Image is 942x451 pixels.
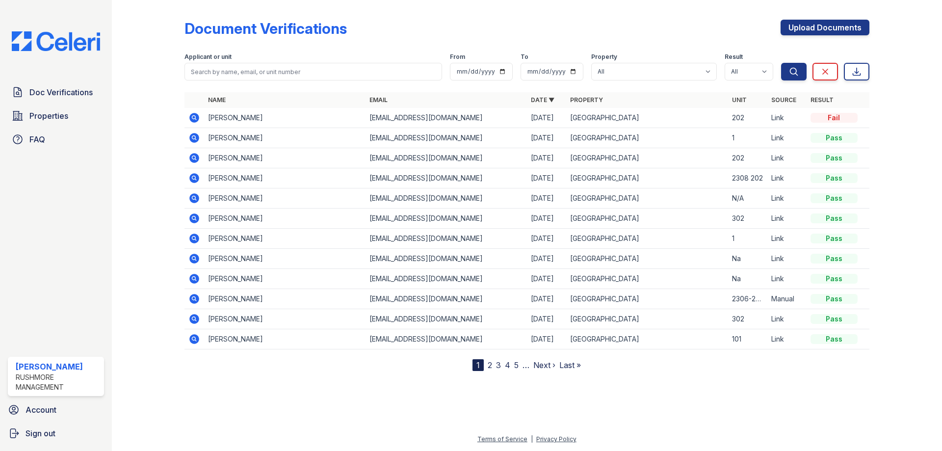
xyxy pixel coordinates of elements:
td: [EMAIL_ADDRESS][DOMAIN_NAME] [366,289,527,309]
td: 1 [728,229,767,249]
td: [GEOGRAPHIC_DATA] [566,309,728,329]
a: Email [369,96,388,104]
td: [GEOGRAPHIC_DATA] [566,108,728,128]
td: [PERSON_NAME] [204,269,366,289]
td: Link [767,188,807,209]
div: Pass [811,294,858,304]
td: Link [767,229,807,249]
td: [DATE] [527,188,566,209]
td: Link [767,249,807,269]
td: [DATE] [527,128,566,148]
a: 2 [488,360,492,370]
input: Search by name, email, or unit number [184,63,442,80]
td: [GEOGRAPHIC_DATA] [566,269,728,289]
td: [PERSON_NAME] [204,148,366,168]
td: [GEOGRAPHIC_DATA] [566,168,728,188]
td: [PERSON_NAME] [204,309,366,329]
td: [GEOGRAPHIC_DATA] [566,188,728,209]
a: Upload Documents [781,20,869,35]
a: FAQ [8,130,104,149]
div: Pass [811,133,858,143]
label: Property [591,53,617,61]
td: [EMAIL_ADDRESS][DOMAIN_NAME] [366,128,527,148]
td: 2308 202 [728,168,767,188]
td: Link [767,329,807,349]
img: CE_Logo_Blue-a8612792a0a2168367f1c8372b55b34899dd931a85d93a1a3d3e32e68fde9ad4.png [4,31,108,51]
td: 202 [728,148,767,168]
td: [PERSON_NAME] [204,188,366,209]
td: N/A [728,188,767,209]
a: Unit [732,96,747,104]
td: [GEOGRAPHIC_DATA] [566,148,728,168]
a: Source [771,96,796,104]
td: Na [728,269,767,289]
td: 101 [728,329,767,349]
span: Doc Verifications [29,86,93,98]
a: Terms of Service [477,435,527,443]
a: Date ▼ [531,96,554,104]
td: [DATE] [527,209,566,229]
button: Sign out [4,424,108,443]
a: Property [570,96,603,104]
div: Pass [811,274,858,284]
td: [DATE] [527,329,566,349]
td: [EMAIL_ADDRESS][DOMAIN_NAME] [366,309,527,329]
td: [DATE] [527,249,566,269]
td: [DATE] [527,309,566,329]
a: Doc Verifications [8,82,104,102]
td: [GEOGRAPHIC_DATA] [566,209,728,229]
td: [DATE] [527,229,566,249]
div: [PERSON_NAME] [16,361,100,372]
td: [GEOGRAPHIC_DATA] [566,249,728,269]
div: Pass [811,193,858,203]
td: [PERSON_NAME] [204,209,366,229]
td: Link [767,128,807,148]
label: Applicant or unit [184,53,232,61]
td: [EMAIL_ADDRESS][DOMAIN_NAME] [366,329,527,349]
div: Pass [811,334,858,344]
div: | [531,435,533,443]
a: 4 [505,360,510,370]
div: Pass [811,213,858,223]
td: [DATE] [527,289,566,309]
a: Result [811,96,834,104]
span: Properties [29,110,68,122]
a: Last » [559,360,581,370]
td: [EMAIL_ADDRESS][DOMAIN_NAME] [366,108,527,128]
td: [EMAIL_ADDRESS][DOMAIN_NAME] [366,249,527,269]
td: [PERSON_NAME] [204,329,366,349]
td: Link [767,148,807,168]
td: [PERSON_NAME] [204,168,366,188]
label: Result [725,53,743,61]
label: To [521,53,528,61]
a: 5 [514,360,519,370]
span: Account [26,404,56,416]
td: [GEOGRAPHIC_DATA] [566,329,728,349]
a: Name [208,96,226,104]
td: [EMAIL_ADDRESS][DOMAIN_NAME] [366,148,527,168]
div: Pass [811,254,858,264]
td: 302 [728,209,767,229]
td: Na [728,249,767,269]
td: [PERSON_NAME] [204,289,366,309]
td: [EMAIL_ADDRESS][DOMAIN_NAME] [366,229,527,249]
span: Sign out [26,427,55,439]
div: Pass [811,314,858,324]
td: [DATE] [527,168,566,188]
td: [EMAIL_ADDRESS][DOMAIN_NAME] [366,168,527,188]
div: 1 [472,359,484,371]
td: 302 [728,309,767,329]
td: Link [767,168,807,188]
td: Link [767,309,807,329]
label: From [450,53,465,61]
td: [GEOGRAPHIC_DATA] [566,128,728,148]
a: Privacy Policy [536,435,576,443]
td: Link [767,209,807,229]
a: Account [4,400,108,420]
td: 1 [728,128,767,148]
td: [EMAIL_ADDRESS][DOMAIN_NAME] [366,269,527,289]
td: Manual [767,289,807,309]
div: Pass [811,173,858,183]
td: Link [767,108,807,128]
td: [PERSON_NAME] [204,108,366,128]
